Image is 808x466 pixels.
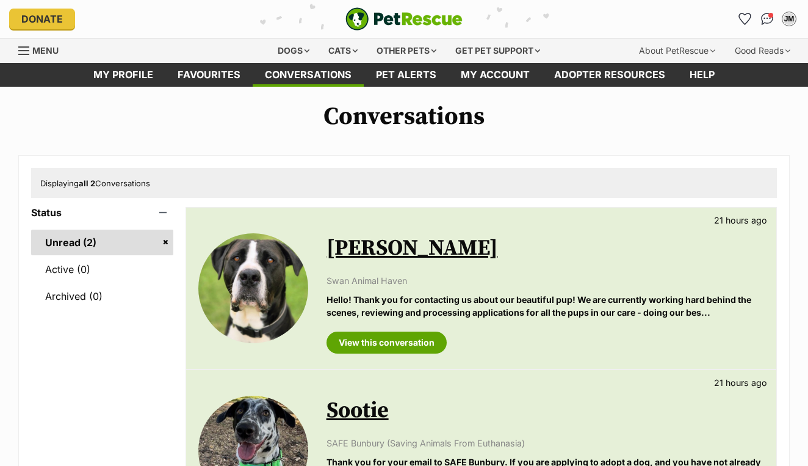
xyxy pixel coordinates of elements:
[542,63,677,87] a: Adopter resources
[326,437,764,450] p: SAFE Bunbury (Saving Animals From Euthanasia)
[364,63,449,87] a: Pet alerts
[761,13,774,25] img: chat-41dd97257d64d25036548639549fe6c8038ab92f7586957e7f3b1b290dea8141.svg
[320,38,366,63] div: Cats
[326,274,764,287] p: Swan Animal Haven
[31,283,173,309] a: Archived (0)
[735,9,799,29] ul: Account quick links
[345,7,463,31] img: logo-e224e6f780fb5917bec1dbf3a21bbac754714ae5b6737aabdf751b685950b380.svg
[714,214,767,227] p: 21 hours ago
[326,293,764,319] p: Hello! Thank you for contacting us about our beautiful pup! We are currently working hard behind ...
[31,230,173,255] a: Unread (2)
[449,63,542,87] a: My account
[81,63,165,87] a: My profile
[326,397,389,424] a: Sootie
[630,38,724,63] div: About PetRescue
[165,63,253,87] a: Favourites
[326,235,498,262] a: [PERSON_NAME]
[757,9,777,29] a: Conversations
[269,38,318,63] div: Dogs
[32,45,59,56] span: Menu
[253,63,364,87] a: conversations
[345,7,463,31] a: PetRescue
[779,9,799,29] button: My account
[368,38,445,63] div: Other pets
[677,63,727,87] a: Help
[735,9,755,29] a: Favourites
[79,178,95,188] strong: all 2
[9,9,75,29] a: Donate
[714,376,767,389] p: 21 hours ago
[726,38,799,63] div: Good Reads
[447,38,549,63] div: Get pet support
[40,178,150,188] span: Displaying Conversations
[198,233,308,343] img: Leo
[326,332,447,354] a: View this conversation
[31,207,173,218] header: Status
[783,13,795,25] div: JM
[31,257,173,282] a: Active (0)
[18,38,67,60] a: Menu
